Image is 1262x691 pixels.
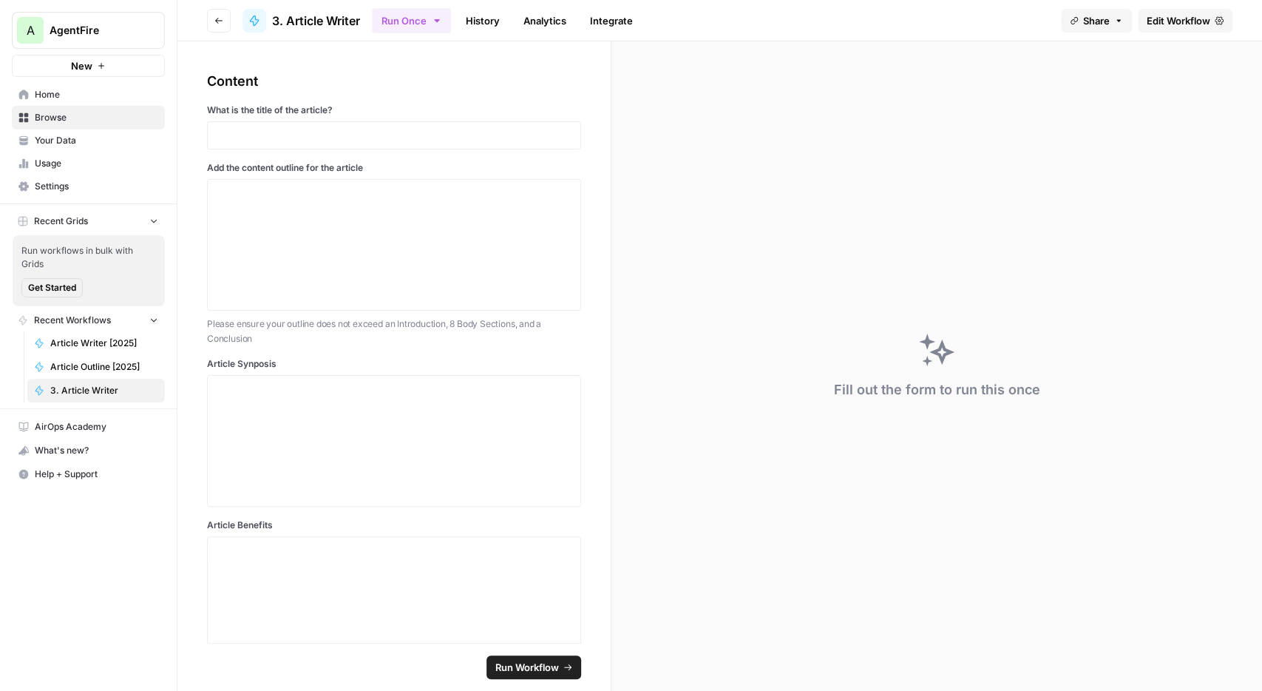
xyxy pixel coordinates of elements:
[27,355,165,379] a: Article Outline [2025]
[207,104,581,117] label: What is the title of the article?
[12,309,165,331] button: Recent Workflows
[13,439,164,462] div: What's new?
[12,83,165,107] a: Home
[35,180,158,193] span: Settings
[28,281,76,294] span: Get Started
[372,8,451,33] button: Run Once
[35,111,158,124] span: Browse
[35,468,158,481] span: Help + Support
[27,21,35,39] span: A
[35,134,158,147] span: Your Data
[1147,13,1210,28] span: Edit Workflow
[12,210,165,232] button: Recent Grids
[12,439,165,462] button: What's new?
[27,379,165,402] a: 3. Article Writer
[12,462,165,486] button: Help + Support
[12,55,165,77] button: New
[515,9,575,33] a: Analytics
[50,360,158,374] span: Article Outline [2025]
[207,71,581,92] div: Content
[71,58,92,73] span: New
[457,9,509,33] a: History
[21,244,156,271] span: Run workflows in bulk with Grids
[50,384,158,397] span: 3. Article Writer
[207,161,581,175] label: Add the content outline for the article
[21,278,83,297] button: Get Started
[486,655,581,679] button: Run Workflow
[207,357,581,371] label: Article Synposis
[35,157,158,170] span: Usage
[27,331,165,355] a: Article Writer [2025]
[1083,13,1110,28] span: Share
[50,23,139,38] span: AgentFire
[12,152,165,175] a: Usage
[12,415,165,439] a: AirOps Academy
[272,12,360,30] span: 3. Article Writer
[207,519,581,532] label: Article Benefits
[34,314,111,327] span: Recent Workflows
[12,129,165,152] a: Your Data
[581,9,642,33] a: Integrate
[1061,9,1132,33] button: Share
[207,317,581,345] p: Please ensure your outline does not exceed an Introduction, 8 Body Sections, and a Conclusion
[50,337,158,350] span: Article Writer [2025]
[35,88,158,101] span: Home
[12,106,165,129] a: Browse
[833,380,1039,400] div: Fill out the form to run this once
[495,660,559,675] span: Run Workflow
[242,9,360,33] a: 3. Article Writer
[12,175,165,198] a: Settings
[34,215,88,228] span: Recent Grids
[12,12,165,49] button: Workspace: AgentFire
[35,420,158,434] span: AirOps Academy
[1138,9,1232,33] a: Edit Workflow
